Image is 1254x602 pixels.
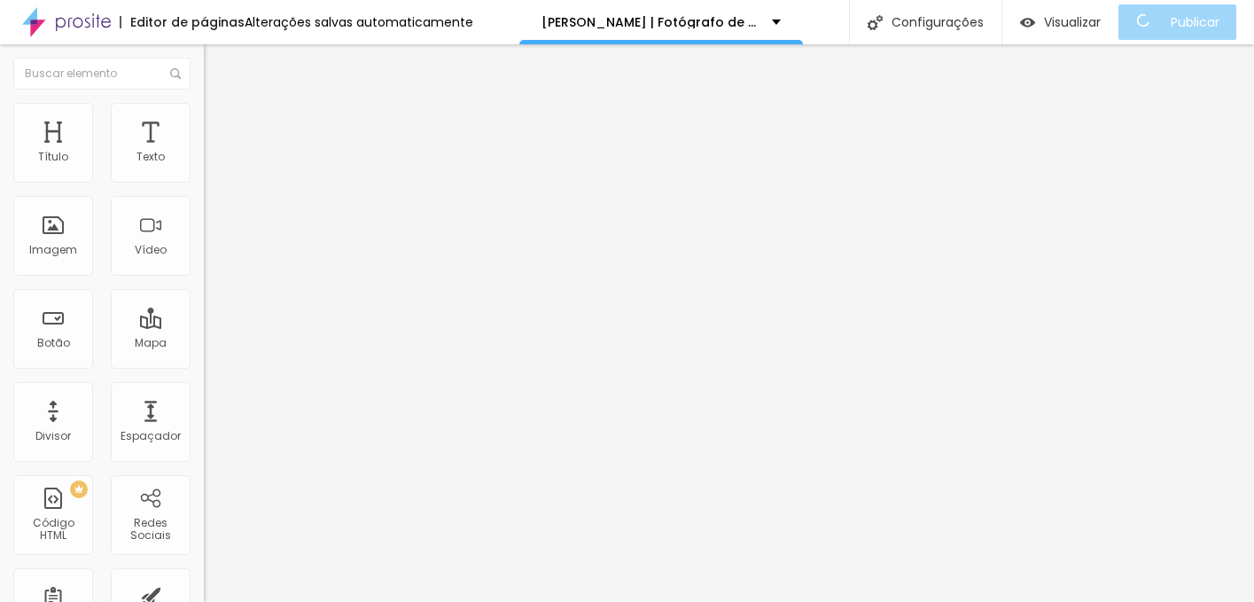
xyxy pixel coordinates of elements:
div: Editor de páginas [120,16,245,28]
div: Imagem [29,244,77,256]
div: Espaçador [121,430,181,442]
div: Alterações salvas automaticamente [245,16,473,28]
iframe: Editor [204,44,1254,602]
img: Icone [868,15,883,30]
img: view-1.svg [1020,15,1035,30]
div: Botão [37,337,70,349]
div: Título [38,151,68,163]
button: Publicar [1118,4,1236,40]
span: Publicar [1171,15,1219,29]
button: Visualizar [1002,4,1118,40]
input: Buscar elemento [13,58,191,90]
p: [PERSON_NAME] | Fotógrafo de [PERSON_NAME], Retrato e Eventos no [GEOGRAPHIC_DATA] [541,16,759,28]
div: Vídeo [135,244,167,256]
div: Código HTML [18,517,88,543]
span: Visualizar [1044,15,1101,29]
div: Redes Sociais [115,517,185,543]
div: Divisor [35,430,71,442]
div: Mapa [135,337,167,349]
div: Texto [136,151,165,163]
img: Icone [170,68,181,79]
